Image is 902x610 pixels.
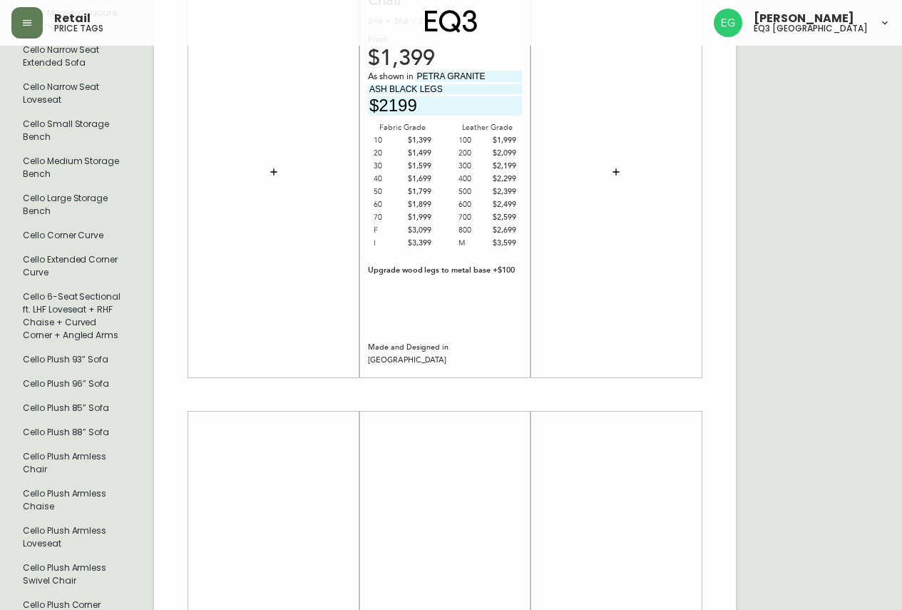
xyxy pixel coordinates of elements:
div: $1,399 [368,52,522,65]
div: 50 [374,185,403,198]
li: Large Hang Tag [11,420,137,444]
div: $1,499 [403,147,432,160]
div: $3,399 [403,237,432,250]
div: $2,499 [487,198,516,211]
span: [PERSON_NAME] [754,13,854,24]
input: price excluding $ [368,96,522,116]
input: fabric/leather and leg [416,71,522,82]
li: Large Hang Tag [11,75,137,112]
div: I [374,237,403,250]
div: 30 [374,160,403,173]
div: Leather Grade [453,121,522,134]
li: Large Hang Tag [11,186,137,223]
img: logo [425,10,478,33]
div: $2,299 [487,173,516,185]
div: 200 [458,147,488,160]
div: 70 [374,211,403,224]
div: $3,599 [487,237,516,250]
div: $2,599 [487,211,516,224]
li: Large Hang Tag [11,285,137,347]
li: Large Hang Tag [11,347,137,372]
li: Large Hang Tag [11,482,137,519]
div: $1,999 [403,211,432,224]
h5: price tags [54,24,103,33]
li: Large Hang Tag [11,396,137,420]
div: 400 [458,173,488,185]
div: F [374,224,403,237]
li: Large Hang Tag [11,556,137,593]
li: Large Hang Tag [11,519,137,556]
div: $2,399 [487,185,516,198]
div: 700 [458,211,488,224]
div: 600 [458,198,488,211]
div: 20 [374,147,403,160]
div: $1,599 [403,160,432,173]
div: $1,999 [487,134,516,147]
div: M [458,237,488,250]
li: Large Hang Tag [11,223,137,248]
div: 100 [458,134,488,147]
li: Large Hang Tag [11,112,137,149]
li: Large Hang Tag [11,149,137,186]
div: 40 [374,173,403,185]
h5: eq3 [GEOGRAPHIC_DATA] [754,24,868,33]
div: $2,099 [487,147,516,160]
div: $1,699 [403,173,432,185]
div: 10 [374,134,403,147]
span: Retail [54,13,91,24]
div: 60 [374,198,403,211]
div: $1,399 [403,134,432,147]
div: $2,699 [487,224,516,237]
li: Large Hang Tag [11,38,137,75]
div: 500 [458,185,488,198]
li: Large Hang Tag [11,248,137,285]
li: Large Hang Tag [11,372,137,396]
div: 300 [458,160,488,173]
img: db11c1629862fe82d63d0774b1b54d2b [714,9,742,37]
div: $2,199 [487,160,516,173]
div: $1,799 [403,185,432,198]
div: $1,899 [403,198,432,211]
div: 800 [458,224,488,237]
li: Large Hang Tag [11,444,137,482]
div: Made and Designed in [GEOGRAPHIC_DATA] [368,341,522,367]
div: $3,099 [403,224,432,237]
div: Fabric Grade [368,121,437,134]
span: As shown in [368,71,416,83]
div: Upgrade wood legs to metal base +$100 [368,264,522,277]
